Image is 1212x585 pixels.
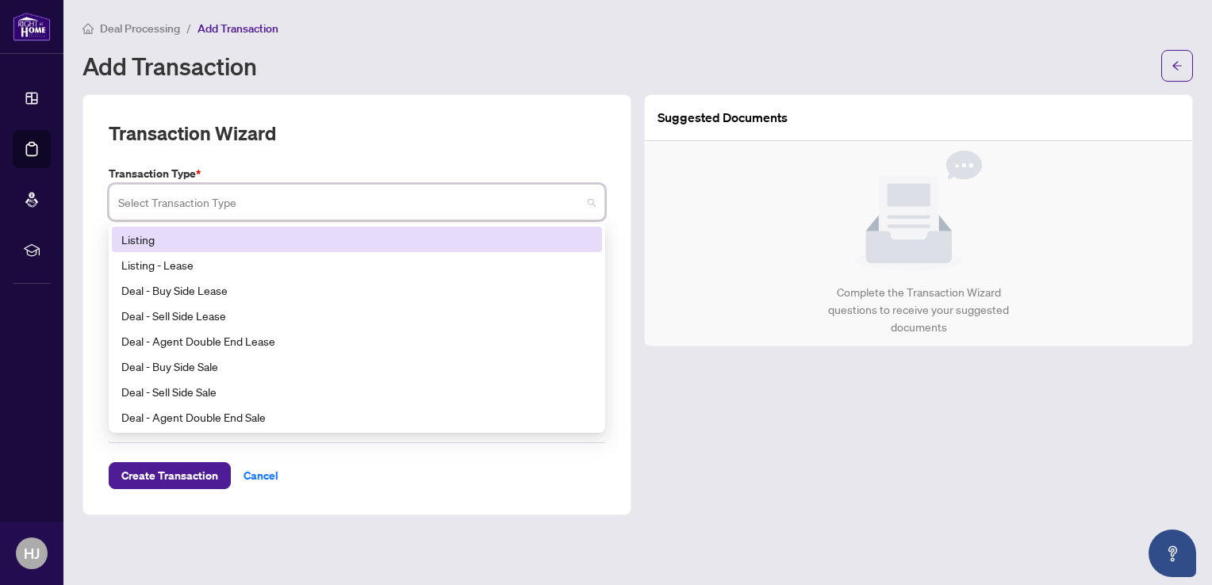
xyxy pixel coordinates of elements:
div: Complete the Transaction Wizard questions to receive your suggested documents [811,284,1026,336]
div: Deal - Buy Side Sale [112,354,602,379]
button: Create Transaction [109,462,231,489]
img: logo [13,12,51,41]
h1: Add Transaction [82,53,257,78]
div: Deal - Sell Side Lease [112,303,602,328]
span: Add Transaction [198,21,278,36]
div: Listing - Lease [112,252,602,277]
div: Deal - Agent Double End Lease [121,332,593,350]
div: Listing [112,227,602,252]
div: Deal - Agent Double End Sale [112,404,602,430]
label: Transaction Type [109,165,605,182]
span: Deal Processing [100,21,180,36]
button: Open asap [1149,530,1196,577]
div: Listing - Lease [121,256,593,273]
div: Deal - Sell Side Lease [121,307,593,324]
img: Null State Icon [855,151,982,271]
div: Listing [121,231,593,248]
span: Create Transaction [121,463,218,488]
span: arrow-left [1172,60,1183,71]
div: Deal - Sell Side Sale [121,383,593,400]
div: Deal - Agent Double End Lease [112,328,602,354]
article: Suggested Documents [658,108,788,128]
button: Cancel [231,462,291,489]
span: Cancel [244,463,278,488]
div: Deal - Sell Side Sale [112,379,602,404]
span: HJ [24,542,40,564]
h2: Transaction Wizard [109,120,276,146]
li: / [186,19,191,37]
div: Deal - Buy Side Sale [121,357,593,375]
span: home [82,23,94,34]
div: Deal - Agent Double End Sale [121,408,593,426]
div: Deal - Buy Side Lease [112,277,602,303]
div: Deal - Buy Side Lease [121,281,593,299]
